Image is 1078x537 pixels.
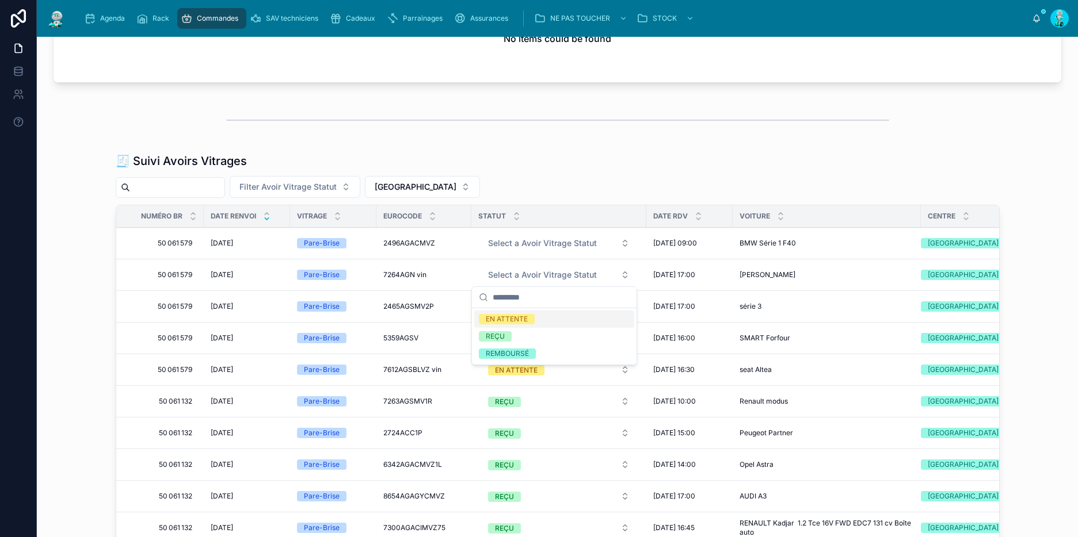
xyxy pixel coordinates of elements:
span: [DATE] [211,492,233,501]
button: Select Button [479,486,639,507]
a: [GEOGRAPHIC_DATA] [921,301,1005,312]
span: RENAULT Kadjar 1.2 Tce 16V FWD EDC7 131 cv Boîte auto [740,519,914,537]
span: Centre [928,212,955,221]
div: [GEOGRAPHIC_DATA] [928,428,999,438]
span: [DATE] [211,523,233,532]
img: App logo [46,9,67,28]
div: Pare-Brise [304,396,340,406]
span: [GEOGRAPHIC_DATA] [375,181,456,193]
div: Pare-Brise [304,365,340,375]
span: 2496AGACMVZ [383,239,435,248]
h1: 🧾 Suivi Avoirs Vitrages [116,153,247,169]
span: [DATE] 10:00 [653,397,696,406]
a: [GEOGRAPHIC_DATA] [921,459,1005,470]
a: Pare-Brise [297,428,370,438]
a: Commandes [177,8,246,29]
a: Peugeot Partner [740,428,914,438]
span: AUDI A3 [740,492,767,501]
span: Voiture [740,212,770,221]
span: Filter Avoir Vitrage Statut [239,181,337,193]
button: Select Button [479,359,639,380]
div: Pare-Brise [304,333,340,343]
span: 50 061 579 [135,365,192,374]
div: Pare-Brise [304,491,340,501]
a: [DATE] [211,333,283,343]
a: 50 061 132 [130,392,197,411]
a: Pare-Brise [297,396,370,406]
a: SMART Forfour [740,333,914,343]
a: Pare-Brise [297,333,370,343]
span: STOCK [653,14,677,23]
a: série 3 [740,302,914,311]
span: [DATE] [211,397,233,406]
span: Rack [153,14,169,23]
div: REÇU [495,523,514,534]
span: Select a Avoir Vitrage Statut [488,237,597,249]
span: 7263AGSMV1R [383,397,432,406]
span: Vitrage [297,212,327,221]
div: [GEOGRAPHIC_DATA] [928,459,999,470]
a: [DATE] 17:00 [653,270,726,279]
span: 8654AGAGYCMVZ [383,492,445,501]
div: [GEOGRAPHIC_DATA] [928,270,999,280]
span: 50 061 132 [135,397,192,406]
span: Select a Avoir Vitrage Statut [488,269,597,281]
span: Date Renvoi [211,212,256,221]
a: Select Button [478,422,639,444]
a: [DATE] [211,428,283,438]
span: 50 061 579 [135,239,192,248]
a: 50 061 579 [130,297,197,316]
a: Select Button [478,390,639,412]
a: Pare-Brise [297,301,370,312]
div: Pare-Brise [304,523,340,533]
button: Select Button [479,454,639,475]
div: EN ATTENTE [486,314,528,324]
span: [DATE] 14:00 [653,460,696,469]
a: [DATE] 17:00 [653,492,726,501]
a: 50 061 579 [130,234,197,252]
span: [DATE] 17:00 [653,270,695,279]
a: [GEOGRAPHIC_DATA] [921,523,1005,533]
a: [DATE] 16:45 [653,523,726,532]
div: REÇU [495,492,514,502]
span: [DATE] [211,239,233,248]
a: 50 061 132 [130,455,197,474]
span: Agenda [100,14,125,23]
a: [DATE] 16:00 [653,333,726,343]
a: Agenda [81,8,133,29]
a: [DATE] 09:00 [653,239,726,248]
a: [DATE] [211,492,283,501]
a: 6342AGACMVZ1L [383,460,464,469]
a: Parrainages [383,8,451,29]
a: Pare-Brise [297,459,370,470]
a: 50 061 132 [130,424,197,442]
a: Select Button [478,264,639,286]
span: Assurances [470,14,508,23]
span: 50 061 132 [135,523,192,532]
div: REÇU [495,460,514,470]
span: BMW Série 1 F40 [740,239,796,248]
span: Renault modus [740,397,788,406]
span: 2724ACC1P [383,428,422,438]
span: [DATE] [211,270,233,279]
span: [DATE] [211,428,233,438]
span: [DATE] 16:45 [653,523,695,532]
span: [DATE] [211,333,233,343]
a: [GEOGRAPHIC_DATA] [921,365,1005,375]
a: [DATE] 15:00 [653,428,726,438]
span: Eurocode [383,212,422,221]
a: 7612AGSBLVZ vin [383,365,464,374]
a: 2465AGSMV2P [383,302,464,311]
a: 50 061 132 [130,519,197,537]
span: Commandes [197,14,238,23]
div: [GEOGRAPHIC_DATA] [928,396,999,406]
a: 7264AGN vin [383,270,464,279]
button: Select Button [479,264,639,285]
a: [DATE] 14:00 [653,460,726,469]
div: Pare-Brise [304,270,340,280]
a: Pare-Brise [297,523,370,533]
a: [GEOGRAPHIC_DATA] [921,428,1005,438]
a: Renault modus [740,397,914,406]
a: AUDI A3 [740,492,914,501]
div: [GEOGRAPHIC_DATA] [928,301,999,312]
